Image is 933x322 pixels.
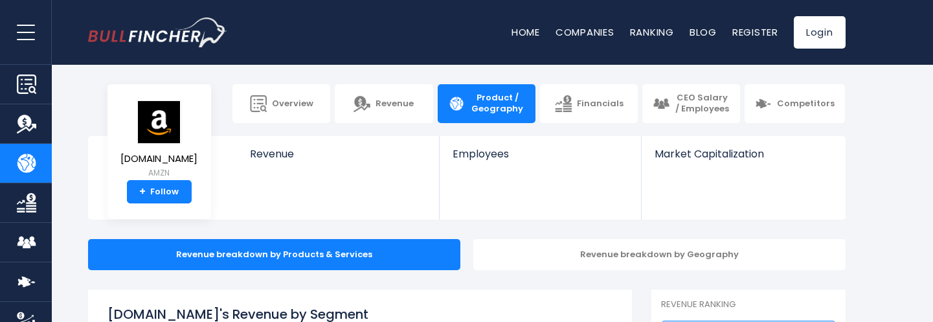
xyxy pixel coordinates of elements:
p: Revenue Ranking [661,299,836,310]
a: Market Capitalization [642,136,844,182]
a: Competitors [745,84,845,123]
div: Revenue breakdown by Geography [473,239,846,270]
span: Revenue [250,148,427,160]
a: Companies [556,25,614,39]
a: Login [794,16,846,49]
span: Product / Geography [470,93,525,115]
a: Employees [440,136,641,182]
small: AMZN [120,167,197,179]
span: Financials [577,98,624,109]
strong: + [139,186,146,198]
a: [DOMAIN_NAME] AMZN [120,100,198,181]
a: +Follow [127,180,192,203]
span: Market Capitalization [655,148,831,160]
a: Go to homepage [88,17,227,47]
img: bullfincher logo [88,17,227,47]
span: Revenue [376,98,414,109]
span: Employees [453,148,628,160]
span: CEO Salary / Employees [675,93,730,115]
a: Overview [232,84,330,123]
a: Register [732,25,778,39]
span: Overview [272,98,313,109]
a: Blog [690,25,717,39]
a: Ranking [630,25,674,39]
a: Financials [540,84,638,123]
span: [DOMAIN_NAME] [120,154,197,165]
a: Product / Geography [438,84,535,123]
a: Revenue [335,84,433,123]
a: Revenue [237,136,440,182]
div: Revenue breakdown by Products & Services [88,239,460,270]
span: Competitors [777,98,835,109]
a: Home [511,25,540,39]
a: CEO Salary / Employees [642,84,740,123]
